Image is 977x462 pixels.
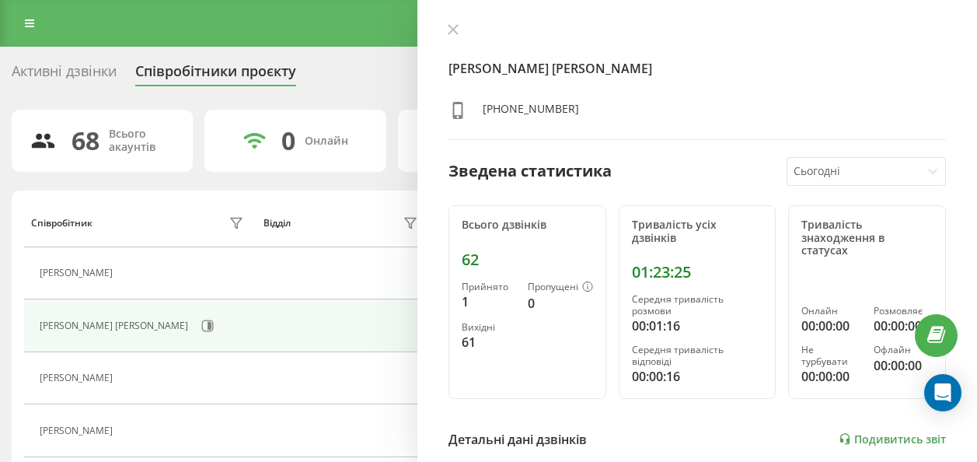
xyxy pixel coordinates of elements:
div: Розмовляє [874,306,933,317]
div: Не турбувати [801,345,860,367]
div: Детальні дані дзвінків [448,430,587,449]
div: Відділ [263,218,291,229]
div: Співробітник [31,218,92,229]
div: [PERSON_NAME] [40,425,117,436]
div: 00:00:16 [632,367,763,386]
div: Тривалість знаходження в статусах [801,219,933,257]
div: Онлайн [305,135,348,148]
div: Open Intercom Messenger [924,374,961,411]
div: 62 [462,250,593,269]
div: Активні дзвінки [12,63,117,87]
a: Подивитись звіт [839,432,946,446]
div: Онлайн [801,306,860,317]
div: [PERSON_NAME] [PERSON_NAME] [40,320,192,331]
div: Всього акаунтів [109,128,174,154]
div: Офлайн [874,345,933,355]
div: 00:01:16 [632,317,763,335]
div: [PERSON_NAME] [40,373,117,383]
div: Прийнято [462,282,515,292]
div: 0 [528,294,593,313]
div: Зведена статистика [448,159,612,183]
div: [PERSON_NAME] [40,268,117,278]
div: Співробітники проєкту [135,63,296,87]
div: Всього дзвінків [462,219,593,232]
div: 61 [462,333,515,352]
div: 00:00:00 [874,356,933,375]
div: Пропущені [528,282,593,294]
div: 01:23:25 [632,263,763,282]
div: [PHONE_NUMBER] [483,101,579,124]
div: 00:00:00 [801,367,860,386]
div: 0 [281,126,295,156]
div: Середня тривалість відповіді [632,345,763,367]
div: 00:00:00 [801,317,860,335]
div: Середня тривалість розмови [632,294,763,317]
h4: [PERSON_NAME] [PERSON_NAME] [448,59,946,78]
div: 00:00:00 [874,317,933,335]
div: Вихідні [462,322,515,333]
div: Тривалість усіх дзвінків [632,219,763,245]
div: 1 [462,292,515,311]
div: 68 [72,126,99,156]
